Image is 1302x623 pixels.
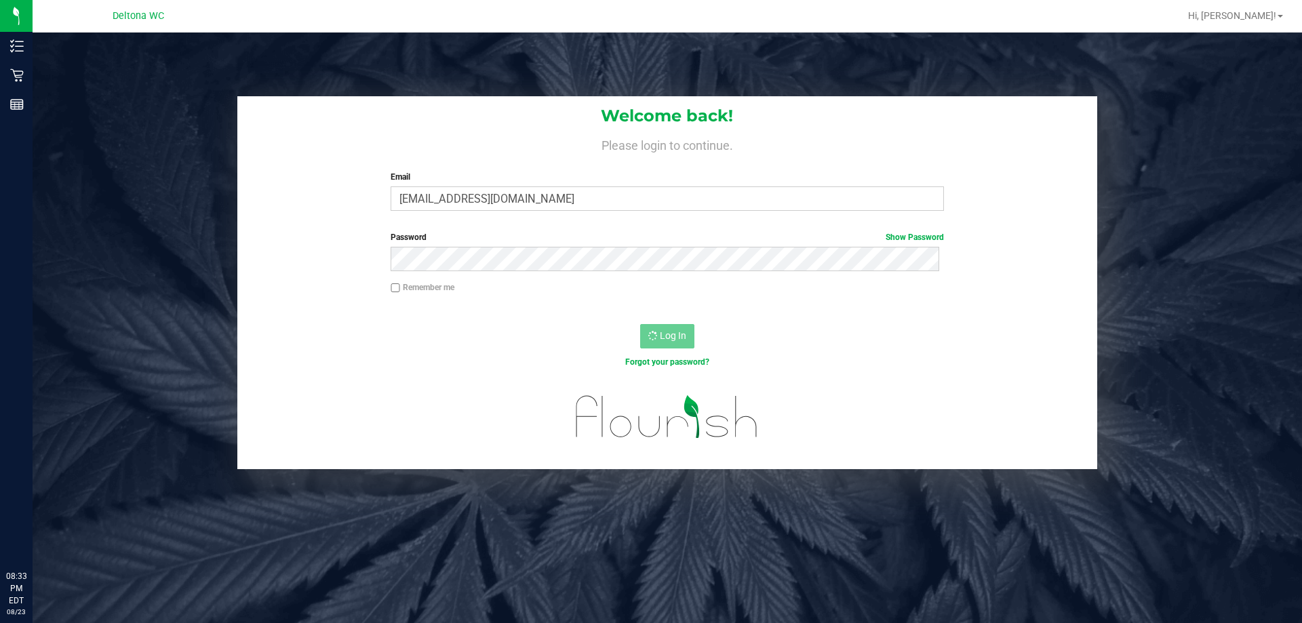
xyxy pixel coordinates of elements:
[113,10,164,22] span: Deltona WC
[559,382,774,451] img: flourish_logo.svg
[10,98,24,111] inline-svg: Reports
[1188,10,1276,21] span: Hi, [PERSON_NAME]!
[391,283,400,293] input: Remember me
[6,607,26,617] p: 08/23
[391,171,943,183] label: Email
[237,136,1097,152] h4: Please login to continue.
[660,330,686,341] span: Log In
[391,233,427,242] span: Password
[10,39,24,53] inline-svg: Inventory
[237,107,1097,125] h1: Welcome back!
[640,324,694,348] button: Log In
[6,570,26,607] p: 08:33 PM EDT
[625,357,709,367] a: Forgot your password?
[886,233,944,242] a: Show Password
[391,281,454,294] label: Remember me
[10,68,24,82] inline-svg: Retail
